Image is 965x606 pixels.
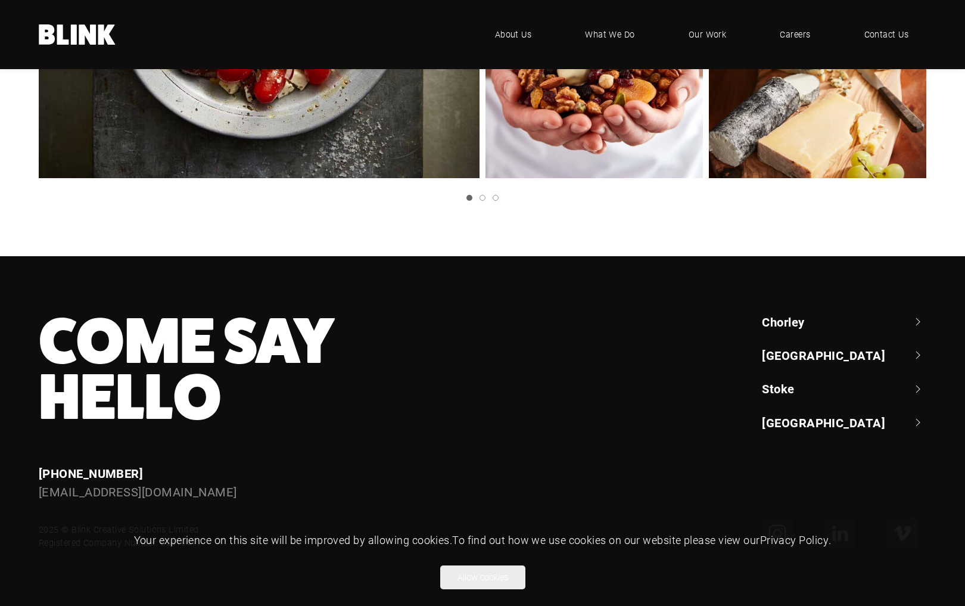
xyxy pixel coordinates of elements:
a: [EMAIL_ADDRESS][DOMAIN_NAME] [39,484,237,499]
a: [GEOGRAPHIC_DATA] [762,414,926,431]
span: Your experience on this site will be improved by allowing cookies. To find out how we use cookies... [134,533,832,547]
a: What We Do [567,17,653,52]
a: Contact Us [846,17,927,52]
a: Home [39,24,116,45]
a: Careers [762,17,828,52]
a: Stoke [762,380,926,397]
a: Slide 3 [493,195,499,201]
a: Our Work [671,17,745,52]
span: Contact Us [864,28,909,41]
span: Careers [780,28,810,41]
a: Privacy Policy [760,533,829,547]
a: Chorley [762,313,926,330]
span: Our Work [689,28,727,41]
a: [GEOGRAPHIC_DATA] [762,347,926,363]
h3: Come Say Hello [39,313,565,425]
a: [PHONE_NUMBER] [39,465,143,481]
span: About Us [495,28,532,41]
button: Allow cookies [440,565,525,589]
a: Slide 2 [480,195,485,201]
a: Slide 1 [466,195,472,201]
span: What We Do [585,28,635,41]
a: About Us [477,17,550,52]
